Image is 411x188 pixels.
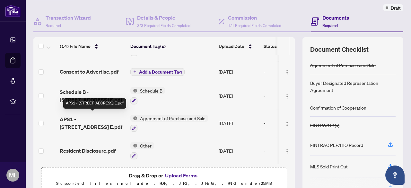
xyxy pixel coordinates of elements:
span: Status [264,43,277,50]
span: (14) File Name [60,43,91,50]
p: Supported files include .PDF, .JPG, .JPEG, .PNG under 25 MB [45,180,283,187]
img: Status Icon [130,142,137,149]
div: - [264,68,313,75]
img: Logo [284,94,290,99]
span: Add a Document Tag [139,70,182,74]
td: [DATE] [216,82,261,110]
button: Logo [282,118,292,128]
th: Upload Date [216,37,261,55]
button: Status IconAgreement of Purchase and Sale [130,115,208,132]
button: Add a Document Tag [130,68,185,76]
span: 1/1 Required Fields Completed [228,23,281,28]
span: Resident Disclosure.pdf [60,147,116,155]
td: [DATE] [216,61,261,82]
span: 3/3 Required Fields Completed [137,23,190,28]
h4: Documents [322,14,349,22]
span: Schedule B [137,87,165,94]
h4: Commission [228,14,281,22]
button: Logo [282,91,292,101]
span: ML [9,171,17,180]
td: [DATE] [216,110,261,137]
div: FINTRAC ID(s) [310,122,339,129]
span: Drag & Drop or [129,171,199,180]
button: Logo [282,67,292,77]
h4: Transaction Wizard [46,14,91,22]
button: Open asap [385,166,405,185]
button: Status IconSchedule B [130,87,165,104]
div: Buyer Designated Representation Agreement [310,79,396,94]
div: - [264,147,313,154]
img: Logo [284,70,290,75]
span: Document Checklist [310,45,369,54]
span: Other [137,142,154,149]
div: FINTRAC PEP/HIO Record [310,141,363,148]
span: Schedule B - [STREET_ADDRESS] E.pdf [60,88,125,103]
span: APS1 - [STREET_ADDRESS] E.pdf [60,115,125,131]
span: Consent to Advertise.pdf [60,68,118,76]
div: - [264,92,313,99]
th: (14) File Name [57,37,128,55]
div: - [264,120,313,127]
button: Add a Document Tag [130,67,185,76]
span: Required [46,23,61,28]
div: Confirmation of Cooperation [310,104,366,111]
img: Status Icon [130,87,137,94]
div: APS1 - [STREET_ADDRESS] E.pdf [63,98,126,109]
div: Agreement of Purchase and Sale [310,62,376,69]
img: Logo [284,121,290,127]
th: Document Tag(s) [128,37,216,55]
span: Upload Date [219,43,244,50]
td: [DATE] [216,137,261,165]
img: logo [5,5,21,17]
button: Logo [282,146,292,156]
span: Agreement of Purchase and Sale [137,115,208,122]
button: Status IconOther [130,142,154,159]
img: Status Icon [130,115,137,122]
th: Status [261,37,316,55]
img: Logo [284,149,290,154]
span: plus [133,70,136,73]
span: Required [322,23,338,28]
h4: Details & People [137,14,190,22]
span: Draft [391,4,401,11]
button: Upload Forms [163,171,199,180]
div: MLS Sold Print Out [310,163,348,170]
